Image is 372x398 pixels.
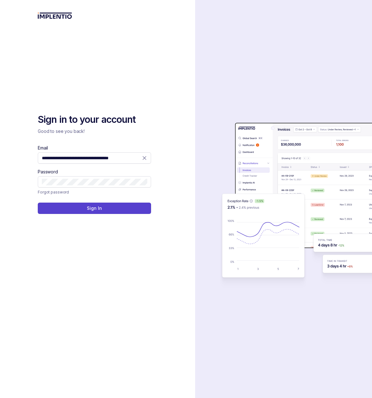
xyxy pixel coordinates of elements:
label: Email [38,145,48,151]
img: logo [38,13,72,19]
h2: Sign in to your account [38,113,151,126]
label: Password [38,169,58,175]
p: Good to see you back! [38,128,151,134]
p: Forgot password [38,189,69,195]
a: Link Forgot password [38,189,69,195]
p: Sign In [87,205,102,211]
button: Sign In [38,203,151,214]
